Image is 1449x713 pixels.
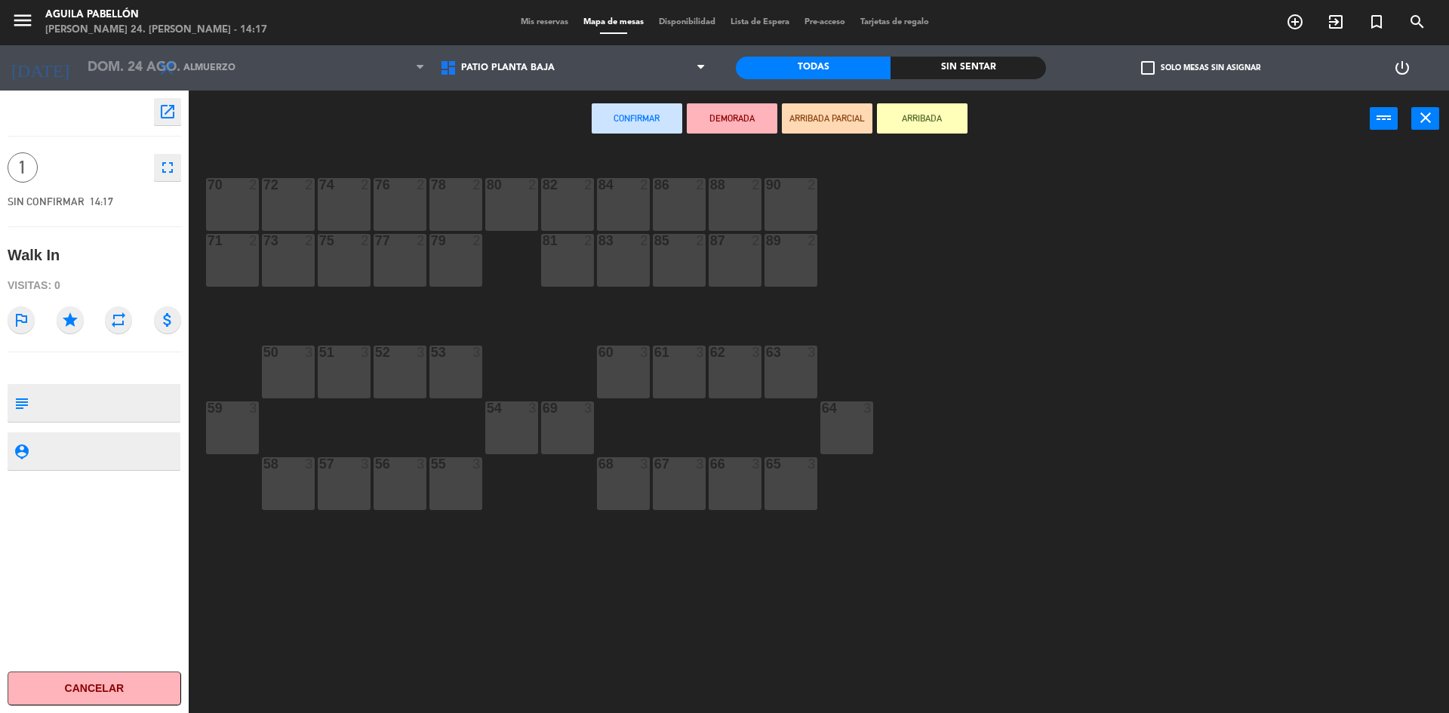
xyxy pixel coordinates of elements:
[808,234,817,247] div: 2
[752,346,761,359] div: 3
[90,195,113,207] span: 14:17
[1417,109,1435,127] i: close
[654,178,655,192] div: 86
[766,457,767,471] div: 65
[8,195,85,207] span: SIN CONFIRMAR
[687,103,777,134] button: DEMORADA
[1327,13,1345,31] i: exit_to_app
[263,178,264,192] div: 72
[1286,13,1304,31] i: add_circle_outline
[696,346,705,359] div: 3
[319,178,320,192] div: 74
[361,178,370,192] div: 2
[375,346,376,359] div: 52
[808,457,817,471] div: 3
[696,234,705,247] div: 2
[8,672,181,705] button: Cancelar
[654,234,655,247] div: 85
[752,178,761,192] div: 2
[263,457,264,471] div: 58
[472,346,481,359] div: 3
[528,178,537,192] div: 2
[11,9,34,32] i: menu
[584,178,593,192] div: 2
[797,18,853,26] span: Pre-acceso
[305,457,314,471] div: 3
[592,103,682,134] button: Confirmar
[710,234,711,247] div: 87
[431,234,432,247] div: 79
[723,18,797,26] span: Lista de Espera
[249,178,258,192] div: 2
[154,98,181,125] button: open_in_new
[766,178,767,192] div: 90
[487,401,488,415] div: 54
[752,234,761,247] div: 2
[710,346,711,359] div: 62
[822,401,823,415] div: 64
[654,457,655,471] div: 67
[584,401,593,415] div: 3
[361,234,370,247] div: 2
[45,23,267,38] div: [PERSON_NAME] 24. [PERSON_NAME] - 14:17
[640,346,649,359] div: 3
[472,457,481,471] div: 3
[640,178,649,192] div: 2
[8,243,60,268] div: Walk In
[8,272,181,299] div: Visitas: 0
[640,234,649,247] div: 2
[1411,107,1439,130] button: close
[782,103,872,134] button: ARRIBADA PARCIAL
[654,346,655,359] div: 61
[319,346,320,359] div: 51
[696,178,705,192] div: 2
[736,57,891,79] div: Todas
[361,457,370,471] div: 3
[263,234,264,247] div: 73
[375,178,376,192] div: 76
[710,178,711,192] div: 88
[183,63,235,73] span: Almuerzo
[431,178,432,192] div: 78
[13,395,29,411] i: subject
[158,158,177,177] i: fullscreen
[472,234,481,247] div: 2
[305,178,314,192] div: 2
[8,152,38,183] span: 1
[375,234,376,247] div: 77
[766,346,767,359] div: 63
[158,103,177,121] i: open_in_new
[651,18,723,26] span: Disponibilidad
[472,178,481,192] div: 2
[877,103,968,134] button: ARRIBADA
[1408,13,1426,31] i: search
[1393,59,1411,77] i: power_settings_new
[576,18,651,26] span: Mapa de mesas
[710,457,711,471] div: 66
[45,8,267,23] div: Aguila Pabellón
[528,401,537,415] div: 3
[417,457,426,471] div: 3
[129,59,147,77] i: arrow_drop_down
[249,401,258,415] div: 3
[1367,13,1386,31] i: turned_in_not
[57,306,84,333] i: star
[305,346,314,359] div: 3
[417,346,426,359] div: 3
[891,57,1045,79] div: Sin sentar
[263,346,264,359] div: 50
[766,234,767,247] div: 89
[305,234,314,247] div: 2
[13,443,29,459] i: person_pin
[154,154,181,181] button: fullscreen
[1141,61,1155,75] span: check_box_outline_blank
[431,346,432,359] div: 53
